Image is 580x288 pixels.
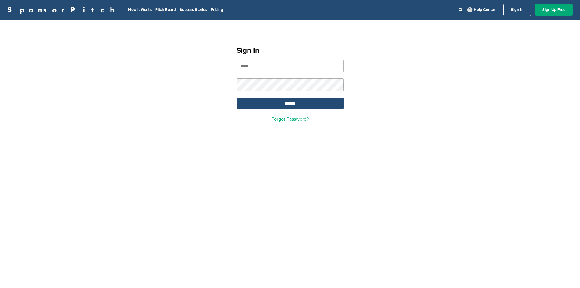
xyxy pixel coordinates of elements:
h1: Sign In [237,45,344,56]
a: Sign Up Free [535,4,573,16]
a: SponsorPitch [7,6,118,14]
a: Forgot Password? [271,116,309,122]
a: Pricing [211,7,223,12]
a: How It Works [128,7,152,12]
a: Help Center [466,6,497,13]
a: Pitch Board [155,7,176,12]
a: Sign In [503,4,531,16]
a: Success Stories [180,7,207,12]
